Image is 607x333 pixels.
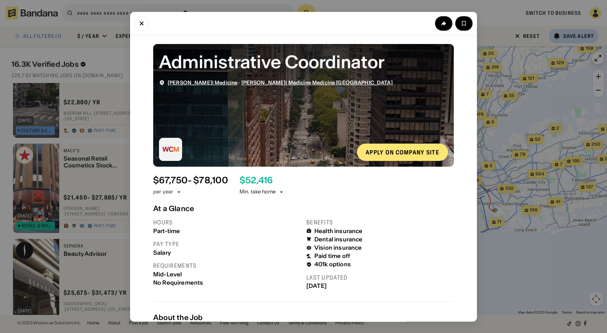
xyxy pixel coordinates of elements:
[240,188,284,196] div: Min. take home
[314,227,363,234] div: Health insurance
[153,271,301,277] div: Mid-Level
[306,273,454,281] div: Last updated
[314,244,362,251] div: Vision insurance
[168,79,393,86] div: ·
[153,227,301,234] div: Part-time
[306,218,454,226] div: Benefits
[366,149,439,155] div: Apply on company site
[153,262,301,269] div: Requirements
[153,249,301,256] div: Salary
[241,79,393,86] span: [PERSON_NAME]l Medicine Medicine [GEOGRAPHIC_DATA]
[168,79,237,86] span: [PERSON_NAME]l Medicine
[153,188,173,196] div: per year
[314,261,351,268] div: 401k options
[153,175,228,185] div: $ 67,750 - $78,100
[314,253,350,259] div: Paid time off
[306,282,454,289] div: [DATE]
[153,240,301,247] div: Pay type
[153,313,454,321] div: About the Job
[134,16,149,30] button: Close
[153,204,454,212] div: At a Glance
[314,236,363,242] div: Dental insurance
[240,175,273,185] div: $ 52,416
[159,49,448,74] div: Administrative Coordinator
[159,137,182,161] img: Weill Cornell Medicine logo
[153,279,301,286] div: No Requirements
[153,218,301,226] div: Hours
